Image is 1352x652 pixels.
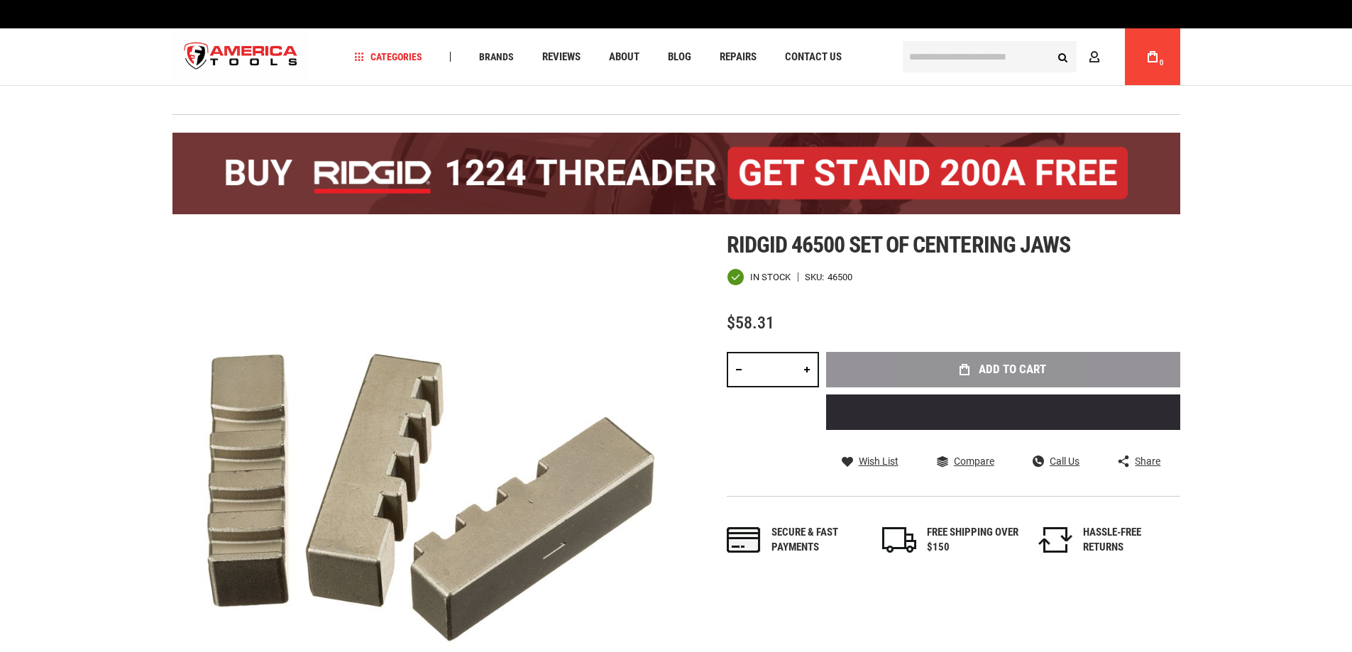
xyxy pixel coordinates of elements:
[954,456,994,466] span: Compare
[720,52,757,62] span: Repairs
[668,52,691,62] span: Blog
[727,527,761,553] img: payments
[727,231,1070,258] span: Ridgid 46500 set of centering jaws
[859,456,898,466] span: Wish List
[937,455,994,468] a: Compare
[542,52,581,62] span: Reviews
[473,48,520,67] a: Brands
[172,133,1180,214] img: BOGO: Buy the RIDGID® 1224 Threader (26092), get the 92467 200A Stand FREE!
[779,48,848,67] a: Contact Us
[842,455,898,468] a: Wish List
[479,52,514,62] span: Brands
[1033,455,1079,468] a: Call Us
[536,48,587,67] a: Reviews
[1160,59,1164,67] span: 0
[172,31,310,84] a: store logo
[1038,527,1072,553] img: returns
[727,313,774,333] span: $58.31
[1083,525,1175,556] div: HASSLE-FREE RETURNS
[603,48,646,67] a: About
[785,52,842,62] span: Contact Us
[172,31,310,84] img: America Tools
[1050,456,1079,466] span: Call Us
[348,48,429,67] a: Categories
[713,48,763,67] a: Repairs
[882,527,916,553] img: shipping
[750,272,791,282] span: In stock
[927,525,1019,556] div: FREE SHIPPING OVER $150
[1050,43,1077,70] button: Search
[771,525,864,556] div: Secure & fast payments
[1139,28,1166,85] a: 0
[727,268,791,286] div: Availability
[805,272,828,282] strong: SKU
[828,272,852,282] div: 46500
[609,52,639,62] span: About
[661,48,698,67] a: Blog
[354,52,422,62] span: Categories
[1135,456,1160,466] span: Share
